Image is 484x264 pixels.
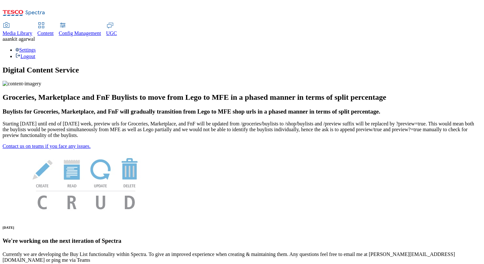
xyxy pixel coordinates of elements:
[15,54,35,59] a: Logout
[3,251,481,263] p: Currently we are developing the Buy List functionality within Spectra. To give an improved experi...
[7,36,35,42] span: ankit agarwal
[3,36,7,42] span: aa
[3,143,91,149] a: Contact us on teams if you face any issues.
[3,226,481,229] h6: [DATE]
[106,30,117,36] span: UGC
[59,30,101,36] span: Config Management
[3,108,481,115] h3: Buylists for Groceries, Marketplace, and FnF will gradually transition from Lego to MFE shop urls...
[37,23,54,36] a: Content
[3,81,41,87] img: content-imagery
[3,93,481,102] h2: Groceries, Marketplace and FnF Buylists to move from Lego to MFE in a phased manner in terms of s...
[3,121,481,138] p: Starting [DATE] until end of [DATE] week, preview urls for Groceries, Marketplace, and FnF will b...
[59,23,101,36] a: Config Management
[3,23,32,36] a: Media Library
[15,47,36,53] a: Settings
[3,66,481,74] h1: Digital Content Service
[37,30,54,36] span: Content
[3,149,169,216] img: News Image
[3,237,481,244] h3: We're working on the next iteration of Spectra
[3,30,32,36] span: Media Library
[106,23,117,36] a: UGC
